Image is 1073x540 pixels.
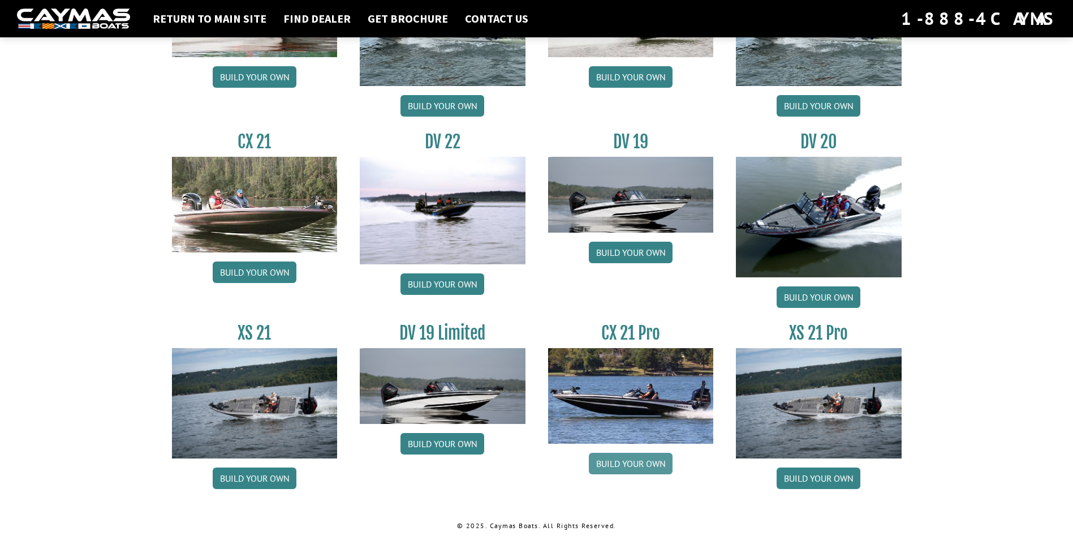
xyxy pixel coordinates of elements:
img: DV_20_from_website_for_caymas_connect.png [736,157,902,277]
a: Build your own [213,262,296,283]
div: 1-888-4CAYMAS [901,6,1056,31]
h3: CX 21 [172,131,338,152]
a: Build your own [777,95,860,117]
a: Find Dealer [278,11,356,26]
a: Build your own [589,66,673,88]
a: Build your own [400,433,484,455]
img: CX21_thumb.jpg [172,157,338,252]
a: Build your own [777,468,860,489]
img: CX-21Pro_thumbnail.jpg [548,348,714,443]
h3: DV 19 [548,131,714,152]
img: XS_21_thumbnail.jpg [172,348,338,458]
a: Get Brochure [362,11,454,26]
a: Build your own [589,453,673,474]
h3: DV 20 [736,131,902,152]
a: Build your own [213,468,296,489]
p: © 2025. Caymas Boats. All Rights Reserved. [172,521,902,531]
a: Build your own [213,66,296,88]
a: Build your own [400,95,484,117]
a: Build your own [400,273,484,295]
img: DV22_original_motor_cropped_for_caymas_connect.jpg [360,157,525,264]
h3: XS 21 [172,323,338,344]
img: XS_21_thumbnail.jpg [736,348,902,458]
a: Return to main site [147,11,272,26]
a: Contact Us [459,11,534,26]
img: dv-19-ban_from_website_for_caymas_connect.png [360,348,525,424]
h3: XS 21 Pro [736,323,902,344]
img: dv-19-ban_from_website_for_caymas_connect.png [548,157,714,233]
a: Build your own [589,242,673,263]
h3: DV 22 [360,131,525,152]
h3: CX 21 Pro [548,323,714,344]
img: white-logo-c9c8dbefe5ff5ceceb0f0178aa75bf4bb51f6bca0971e226c86eb53dfe498488.png [17,8,130,29]
h3: DV 19 Limited [360,323,525,344]
a: Build your own [777,286,860,308]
